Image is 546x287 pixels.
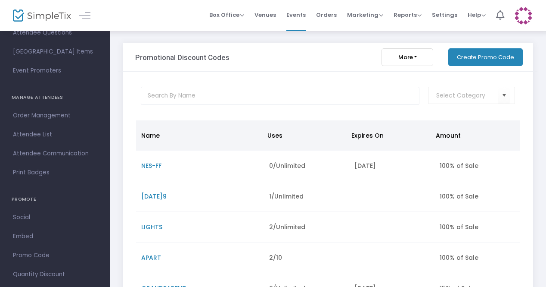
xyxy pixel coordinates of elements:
button: Create Promo Code [448,48,523,66]
h3: Promotional Discount Codes [135,53,230,62]
span: Social [13,212,97,223]
input: Search By Name [141,87,419,105]
h4: MANAGE ATTENDEES [12,89,98,106]
span: [GEOGRAPHIC_DATA] Items [13,46,97,57]
span: Attendee List [13,129,97,140]
span: LIGHTS [141,223,162,231]
input: NO DATA FOUND [436,91,499,100]
span: Attendee Questions [13,27,97,38]
span: Quantity Discount [13,269,97,280]
span: 100% of Sale [440,192,478,201]
div: [DATE] [354,161,429,170]
span: Marketing [347,11,383,19]
span: Order Management [13,110,97,121]
span: Venues [254,4,276,26]
span: 2/10 [269,253,282,262]
span: Amount [436,131,461,140]
span: Orders [316,4,337,26]
span: Name [141,131,160,140]
span: Reports [394,11,422,19]
span: APART [141,253,161,262]
span: Expires On [351,131,384,140]
span: Promo Code [13,250,97,261]
span: Help [468,11,486,19]
span: 0/Unlimited [269,161,305,170]
span: [DATE]9 [141,192,167,201]
button: Select [498,87,510,104]
span: Box Office [209,11,244,19]
span: 100% of Sale [440,253,478,262]
span: 100% of Sale [440,223,478,231]
span: 1/Unlimited [269,192,304,201]
span: 100% of Sale [440,161,478,170]
span: Settings [432,4,457,26]
span: Embed [13,231,97,242]
span: Print Badges [13,167,97,178]
button: More [382,48,433,66]
span: NES-FF [141,161,161,170]
span: Uses [267,131,282,140]
h4: PROMOTE [12,191,98,208]
span: Event Promoters [13,65,97,76]
span: Events [286,4,306,26]
span: 2/Unlimited [269,223,305,231]
span: Attendee Communication [13,148,97,159]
